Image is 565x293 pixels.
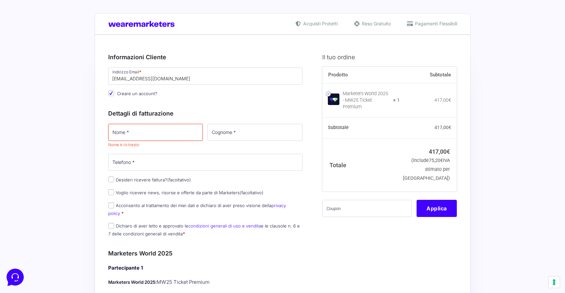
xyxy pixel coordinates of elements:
[301,20,338,27] span: Acquisti Protetti
[15,96,108,102] input: Cerca un articolo...
[108,203,286,216] a: privacy policy
[328,93,339,105] img: Marketers World 2025 - MW25 Ticket Premium
[360,20,391,27] span: Reso Gratuito
[108,279,303,286] p: MW25 Ticket Premium
[20,221,31,226] p: Home
[46,211,86,226] button: Messaggi
[429,148,450,155] bdi: 417,00
[108,223,300,236] label: Dichiaro di aver letto e approvato le e le clausole n. 6 e 7 delle condizioni generali di vendita
[400,67,457,84] th: Subtotale
[440,158,443,163] span: €
[108,109,303,118] h3: Dettagli di fatturazione
[32,37,45,50] img: dark
[21,37,34,50] img: dark
[447,148,450,155] span: €
[11,37,24,50] img: dark
[108,90,114,96] input: Creare un account?
[449,125,451,130] span: €
[102,221,111,226] p: Aiuto
[70,82,121,87] a: Apri Centro Assistenza
[322,200,412,217] input: Coupon
[167,177,191,182] span: (facoltativo)
[43,59,97,65] span: Inizia una conversazione
[549,277,560,288] button: Le tue preferenze relative al consenso per le tecnologie di tracciamento
[417,200,457,217] button: Applica
[108,189,114,195] input: Voglio ricevere news, risorse e offerte da parte di Marketers(facoltativo)
[108,264,303,272] h4: Partecipante 1
[434,97,451,103] bdi: 417,00
[413,20,457,27] span: Pagamenti Flessibili
[5,211,46,226] button: Home
[449,97,451,103] span: €
[108,176,114,182] input: Desideri ricevere fattura?(facoltativo)
[108,154,303,171] input: Telefono *
[108,190,264,195] label: Voglio ricevere news, risorse e offerte da parte di Marketers
[343,91,389,110] div: Marketers World 2025 - MW25 Ticket Premium
[86,211,127,226] button: Aiuto
[322,138,400,191] th: Totale
[322,67,400,84] th: Prodotto
[434,125,451,130] bdi: 417,00
[108,142,139,147] span: Nome è richiesto
[322,118,400,139] th: Subtotale
[108,249,303,258] h3: Marketers World 2025
[11,26,56,32] span: Le tue conversazioni
[429,158,443,163] span: 75,20
[5,5,111,16] h2: Ciao da Marketers 👋
[11,82,51,87] span: Trova una risposta
[108,67,303,85] input: Indirizzo Email *
[108,223,114,229] input: Dichiaro di aver letto e approvato lecondizioni generali di uso e venditae le clausole n. 6 e 7 d...
[108,177,191,182] label: Desideri ricevere fattura?
[108,202,114,208] input: Acconsento al trattamento dei miei dati e dichiaro di aver preso visione dellaprivacy policy
[393,97,400,104] strong: × 1
[403,158,450,181] small: (include IVA stimato per [GEOGRAPHIC_DATA])
[11,55,121,68] button: Inizia una conversazione
[188,223,261,228] a: condizioni generali di uso e vendita
[5,267,25,287] iframe: Customerly Messenger Launcher
[108,124,203,141] input: Nome *
[207,124,302,141] input: Cognome *
[240,190,264,195] span: (facoltativo)
[108,53,303,62] h3: Informazioni Cliente
[108,280,157,285] strong: Marketers World 2025:
[322,53,457,62] h3: Il tuo ordine
[57,221,75,226] p: Messaggi
[108,203,286,216] label: Acconsento al trattamento dei miei dati e dichiaro di aver preso visione della
[117,91,157,96] span: Creare un account?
